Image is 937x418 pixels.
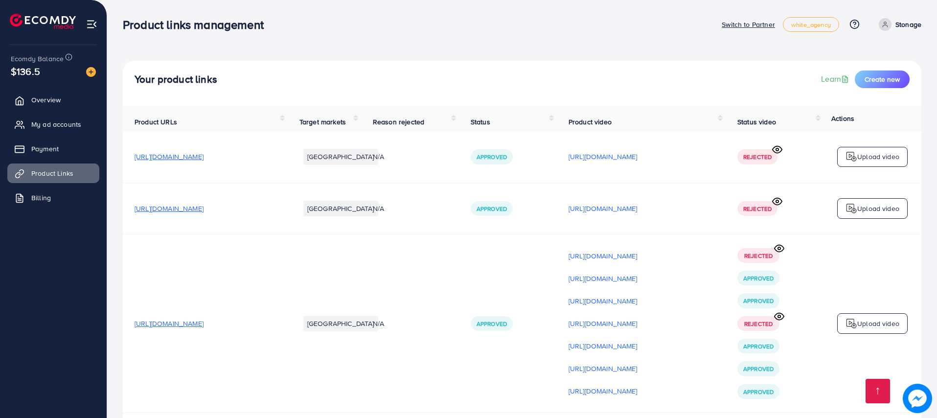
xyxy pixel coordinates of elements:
[569,340,638,352] p: [URL][DOMAIN_NAME]
[722,19,775,30] p: Switch to Partner
[744,320,773,328] span: Rejected
[743,205,772,213] span: Rejected
[135,73,217,86] h4: Your product links
[569,385,638,397] p: [URL][DOMAIN_NAME]
[135,117,177,127] span: Product URLs
[743,365,774,373] span: Approved
[569,203,638,214] p: [URL][DOMAIN_NAME]
[857,151,899,163] p: Upload video
[303,316,378,331] li: [GEOGRAPHIC_DATA]
[477,205,507,213] span: Approved
[86,19,97,30] img: menu
[569,273,638,284] p: [URL][DOMAIN_NAME]
[123,18,272,32] h3: Product links management
[477,153,507,161] span: Approved
[743,297,774,305] span: Approved
[7,115,99,134] a: My ad accounts
[831,114,854,123] span: Actions
[135,152,204,162] span: [URL][DOMAIN_NAME]
[569,363,638,374] p: [URL][DOMAIN_NAME]
[7,188,99,208] a: Billing
[86,67,96,77] img: image
[477,320,507,328] span: Approved
[373,117,424,127] span: Reason rejected
[31,119,81,129] span: My ad accounts
[569,151,638,163] p: [URL][DOMAIN_NAME]
[135,319,204,328] span: [URL][DOMAIN_NAME]
[373,152,384,162] span: N/A
[846,203,857,214] img: logo
[737,117,776,127] span: Status video
[31,95,61,105] span: Overview
[895,19,921,30] p: Stonage
[303,201,378,216] li: [GEOGRAPHIC_DATA]
[857,203,899,214] p: Upload video
[11,54,64,64] span: Ecomdy Balance
[821,73,851,85] a: Learn
[743,153,772,161] span: Rejected
[299,117,346,127] span: Target markets
[846,318,857,329] img: logo
[31,193,51,203] span: Billing
[7,139,99,159] a: Payment
[846,151,857,163] img: logo
[865,74,900,84] span: Create new
[569,318,638,329] p: [URL][DOMAIN_NAME]
[875,18,921,31] a: Stonage
[31,144,59,154] span: Payment
[569,117,612,127] span: Product video
[743,274,774,282] span: Approved
[783,17,839,32] a: white_agency
[743,388,774,396] span: Approved
[744,252,773,260] span: Rejected
[903,384,932,413] img: image
[569,295,638,307] p: [URL][DOMAIN_NAME]
[855,70,910,88] button: Create new
[10,14,76,29] img: logo
[373,204,384,213] span: N/A
[303,149,378,164] li: [GEOGRAPHIC_DATA]
[791,22,831,28] span: white_agency
[743,342,774,350] span: Approved
[569,250,638,262] p: [URL][DOMAIN_NAME]
[373,319,384,328] span: N/A
[7,163,99,183] a: Product Links
[31,168,73,178] span: Product Links
[135,204,204,213] span: [URL][DOMAIN_NAME]
[471,117,490,127] span: Status
[11,64,40,78] span: $136.5
[857,318,899,329] p: Upload video
[7,90,99,110] a: Overview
